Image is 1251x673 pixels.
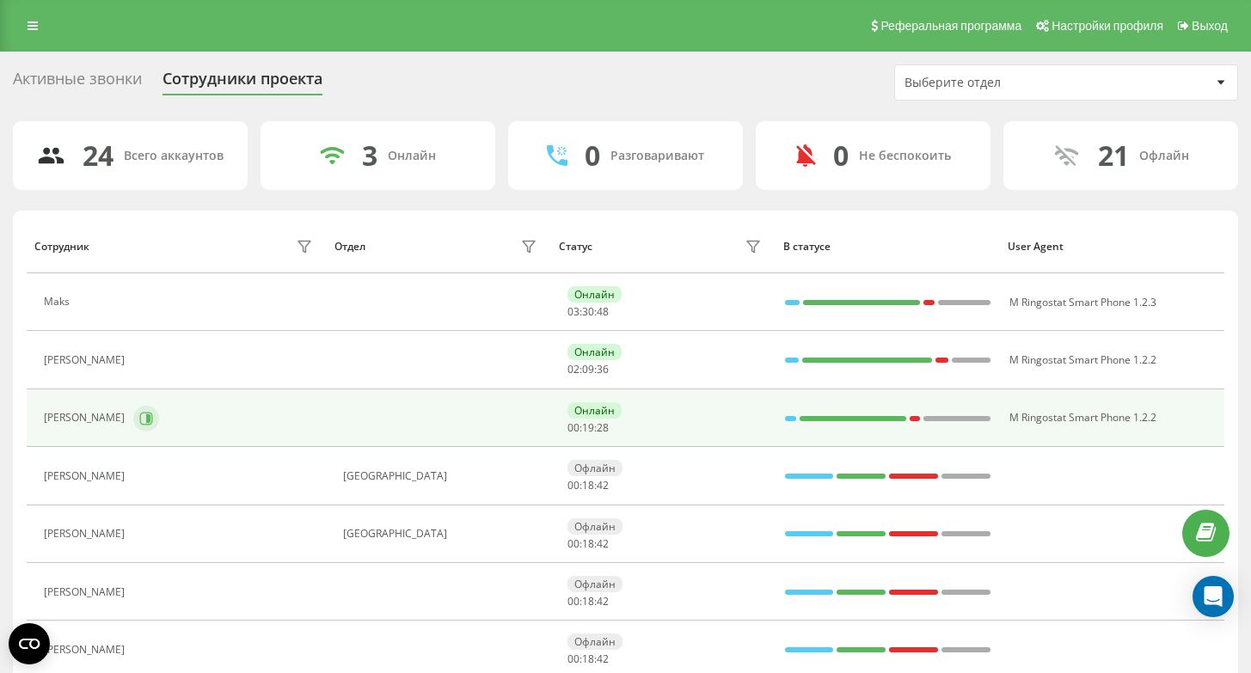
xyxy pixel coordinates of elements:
[1009,295,1156,309] span: M Ringostat Smart Phone 1.2.3
[83,139,113,172] div: 24
[833,139,849,172] div: 0
[567,518,622,535] div: Офлайн
[1009,410,1156,425] span: M Ringostat Smart Phone 1.2.2
[559,241,592,253] div: Статус
[582,594,594,609] span: 18
[567,653,609,665] div: : :
[582,362,594,376] span: 09
[567,538,609,550] div: : :
[567,420,580,435] span: 00
[567,402,622,419] div: Онлайн
[597,478,609,493] span: 42
[597,652,609,666] span: 42
[388,149,436,163] div: Онлайн
[34,241,89,253] div: Сотрудник
[597,536,609,551] span: 42
[1008,241,1216,253] div: User Agent
[880,19,1021,33] span: Реферальная программа
[44,354,129,366] div: [PERSON_NAME]
[334,241,365,253] div: Отдел
[567,652,580,666] span: 00
[44,412,129,424] div: [PERSON_NAME]
[44,296,74,308] div: Maks
[1098,139,1129,172] div: 21
[582,420,594,435] span: 19
[567,633,622,650] div: Офлайн
[1192,19,1228,33] span: Выход
[567,286,622,303] div: Онлайн
[567,480,609,492] div: : :
[597,420,609,435] span: 28
[343,528,541,540] div: [GEOGRAPHIC_DATA]
[582,652,594,666] span: 18
[597,304,609,319] span: 48
[1052,19,1163,33] span: Настройки профиля
[585,139,600,172] div: 0
[567,594,580,609] span: 00
[567,596,609,608] div: : :
[567,306,609,318] div: : :
[567,362,580,376] span: 02
[567,478,580,493] span: 00
[124,149,224,163] div: Всего аккаунтов
[610,149,704,163] div: Разговаривают
[1193,576,1234,617] div: Open Intercom Messenger
[567,422,609,434] div: : :
[567,364,609,376] div: : :
[44,644,129,656] div: [PERSON_NAME]
[1139,149,1189,163] div: Офлайн
[567,344,622,360] div: Онлайн
[567,576,622,592] div: Офлайн
[783,241,991,253] div: В статусе
[582,304,594,319] span: 30
[9,623,50,664] button: Open CMP widget
[343,470,541,482] div: [GEOGRAPHIC_DATA]
[13,70,142,96] div: Активные звонки
[567,304,580,319] span: 03
[163,70,322,96] div: Сотрудники проекта
[567,460,622,476] div: Офлайн
[859,149,951,163] div: Не беспокоить
[44,470,129,482] div: [PERSON_NAME]
[567,536,580,551] span: 00
[597,362,609,376] span: 36
[44,586,129,598] div: [PERSON_NAME]
[582,478,594,493] span: 18
[362,139,377,172] div: 3
[1009,352,1156,367] span: M Ringostat Smart Phone 1.2.2
[905,76,1110,90] div: Выберите отдел
[44,528,129,540] div: [PERSON_NAME]
[582,536,594,551] span: 18
[597,594,609,609] span: 42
